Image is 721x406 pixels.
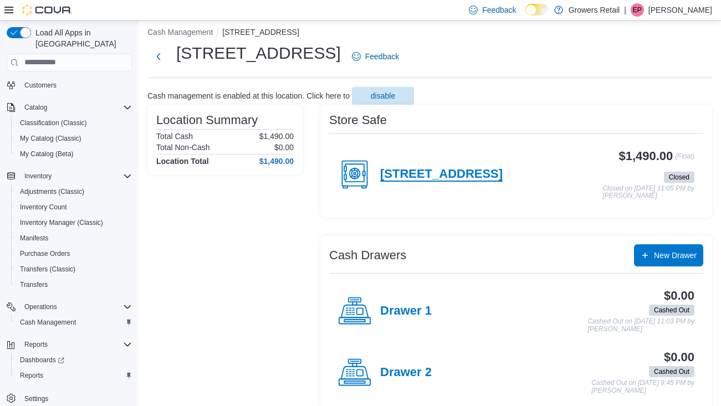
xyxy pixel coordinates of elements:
p: [PERSON_NAME] [648,3,712,17]
button: Classification (Classic) [11,115,136,131]
span: Cashed Out [654,305,689,315]
h6: Total Non-Cash [156,143,210,152]
span: My Catalog (Classic) [16,132,132,145]
span: Purchase Orders [20,249,70,258]
span: Settings [24,394,48,403]
a: Inventory Count [16,201,71,214]
button: Manifests [11,230,136,246]
button: Reports [11,368,136,383]
h3: Store Safe [329,114,387,127]
button: Inventory [2,168,136,184]
span: Reports [20,371,43,380]
span: Feedback [365,51,399,62]
span: Classification (Classic) [16,116,132,130]
span: Dashboards [20,356,64,364]
p: $0.00 [274,143,294,152]
button: My Catalog (Classic) [11,131,136,146]
span: Inventory Manager (Classic) [16,216,132,229]
button: Transfers [11,277,136,292]
a: Manifests [16,232,53,245]
span: Catalog [24,103,47,112]
h3: Cash Drawers [329,249,406,262]
span: Inventory Count [20,203,67,212]
span: disable [371,90,395,101]
button: Reports [2,337,136,352]
a: Transfers (Classic) [16,263,80,276]
button: Operations [20,300,62,314]
span: Adjustments (Classic) [16,185,132,198]
a: My Catalog (Classic) [16,132,86,145]
p: Cash management is enabled at this location. Click here to [147,91,350,100]
span: My Catalog (Beta) [16,147,132,161]
button: Transfers (Classic) [11,261,136,277]
p: Cashed Out on [DATE] 9:45 PM by [PERSON_NAME] [591,379,694,394]
button: Next [147,45,170,68]
button: Cash Management [11,315,136,330]
span: Operations [20,300,132,314]
nav: An example of EuiBreadcrumbs [147,27,712,40]
button: Operations [2,299,136,315]
button: [STREET_ADDRESS] [222,28,299,37]
span: Cashed Out [649,305,694,316]
button: Inventory Count [11,199,136,215]
button: Reports [20,338,52,351]
a: Customers [20,79,61,92]
button: Cash Management [147,28,213,37]
span: Cash Management [20,318,76,327]
button: Settings [2,390,136,406]
span: Inventory Manager (Classic) [20,218,103,227]
h4: Location Total [156,157,209,166]
button: Catalog [20,101,52,114]
span: Reports [24,340,48,349]
span: Inventory [20,169,132,183]
span: Transfers [16,278,132,291]
input: Dark Mode [525,4,549,16]
button: disable [352,87,414,105]
h1: [STREET_ADDRESS] [176,42,341,64]
h4: Drawer 1 [380,304,432,318]
span: Customers [20,78,132,92]
p: Cashed Out on [DATE] 11:03 PM by [PERSON_NAME] [587,318,694,333]
button: My Catalog (Beta) [11,146,136,162]
span: Inventory [24,172,52,181]
span: Catalog [20,101,132,114]
a: Dashboards [11,352,136,368]
button: Catalog [2,100,136,115]
span: EP [633,3,642,17]
h3: $0.00 [664,289,694,302]
a: Dashboards [16,353,69,367]
button: Customers [2,77,136,93]
span: Operations [24,302,57,311]
h6: Total Cash [156,132,193,141]
button: Adjustments (Classic) [11,184,136,199]
div: Eliot Pivato [631,3,644,17]
a: My Catalog (Beta) [16,147,78,161]
span: Transfers (Classic) [20,265,75,274]
span: Manifests [16,232,132,245]
button: New Drawer [634,244,703,266]
span: Adjustments (Classic) [20,187,84,196]
span: Inventory Count [16,201,132,214]
span: Customers [24,81,57,90]
p: (Float) [675,150,694,169]
h4: [STREET_ADDRESS] [380,167,503,182]
span: My Catalog (Beta) [20,150,74,158]
a: Settings [20,392,53,405]
span: Settings [20,391,132,405]
p: Closed on [DATE] 11:05 PM by [PERSON_NAME] [602,185,694,200]
span: Load All Apps in [GEOGRAPHIC_DATA] [31,27,132,49]
p: | [624,3,626,17]
a: Inventory Manager (Classic) [16,216,108,229]
button: Inventory Manager (Classic) [11,215,136,230]
span: Dashboards [16,353,132,367]
a: Reports [16,369,48,382]
span: Transfers [20,280,48,289]
span: Cashed Out [649,366,694,377]
span: Reports [20,338,132,351]
a: Classification (Classic) [16,116,91,130]
a: Purchase Orders [16,247,75,260]
button: Inventory [20,169,56,183]
span: Reports [16,369,132,382]
h4: $1,490.00 [259,157,294,166]
span: My Catalog (Classic) [20,134,81,143]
